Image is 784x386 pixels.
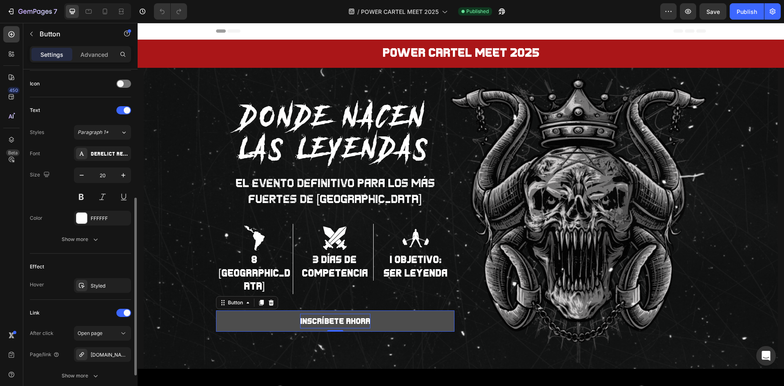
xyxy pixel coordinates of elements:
[699,3,726,20] button: Save
[91,150,129,158] div: DERELICT REGULAR
[6,149,20,156] div: Beta
[40,29,109,39] p: Button
[239,230,316,258] h2: 1 objetivo: ser leyenda
[163,291,233,306] p: INSCRÍBETE AHORA
[30,232,131,247] button: Show more
[30,281,44,288] div: Hover
[30,263,44,270] div: Effect
[78,288,317,309] button: <p>INSCRÍBETE AHORA</p>
[40,50,63,59] p: Settings
[466,8,489,15] span: Published
[62,235,100,243] div: Show more
[78,330,102,336] span: Open page
[3,3,61,20] button: 7
[91,282,129,290] div: Styled
[706,8,720,15] span: Save
[154,3,187,20] div: Undo/Redo
[30,170,51,181] div: Size
[138,23,784,386] iframe: Design area
[30,214,42,222] div: Color
[30,368,131,383] button: Show more
[74,125,131,140] button: Paragraph 1*
[30,129,44,136] div: Styles
[357,7,359,16] span: /
[30,150,40,157] div: Font
[91,215,129,222] div: FFFFFF
[53,7,57,16] p: 7
[30,351,60,358] div: Page/link
[361,7,439,16] span: POWER CARTEL MEET 2025
[80,50,108,59] p: Advanced
[737,7,757,16] div: Publish
[30,330,53,337] div: After click
[30,309,40,317] div: Link
[8,87,20,94] div: 450
[756,346,776,366] div: Open Intercom Messenger
[78,129,109,136] span: Paragraph 1*
[62,372,100,380] div: Show more
[730,3,764,20] button: Publish
[30,107,40,114] div: Text
[30,80,40,87] div: Icon
[159,230,236,258] h2: 3 Días de competencia
[89,276,107,283] div: Button
[91,351,129,359] div: [DOMAIN_NAME][URL]
[74,326,131,341] button: Open page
